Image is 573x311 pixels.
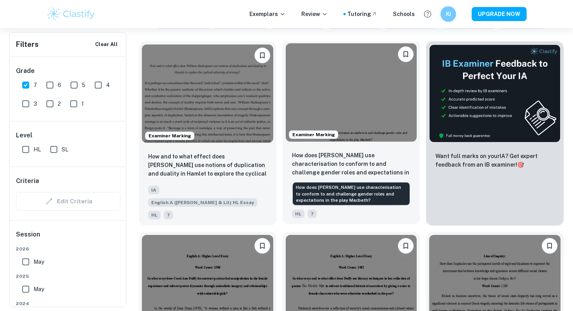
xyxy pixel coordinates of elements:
[472,7,527,21] button: UPGRADE NOW
[34,81,37,89] span: 7
[444,10,453,18] h6: KI
[81,100,84,108] span: 1
[308,210,317,218] span: 7
[289,131,338,138] span: Examiner Marking
[393,10,415,18] a: Schools
[148,198,257,207] span: English A ([PERSON_NAME] & Lit) HL Essay
[93,39,120,50] button: Clear All
[255,48,270,63] button: Bookmark
[16,131,120,140] h6: Level
[301,10,328,18] p: Review
[142,44,273,143] img: English A (Lang & Lit) HL Essay IA example thumbnail: How and to what effect does William Shak
[421,7,434,21] button: Help and Feedback
[34,285,44,293] span: May
[16,176,39,186] h6: Criteria
[148,186,159,194] span: IA
[398,46,414,62] button: Bookmark
[440,6,456,22] button: KI
[164,211,173,219] span: 7
[145,132,194,139] span: Examiner Marking
[16,66,120,76] h6: Grade
[82,81,85,89] span: 5
[139,41,276,226] a: Examiner MarkingBookmarkHow and to what effect does William Shakespeare use notions of duplicatio...
[106,81,110,89] span: 4
[249,10,286,18] p: Exemplars
[517,162,524,168] span: 🎯
[148,152,267,179] p: How and to what effect does William Shakespeare use notions of duplication and duality in Hamlet ...
[286,43,417,142] img: English A (Lang & Lit) HL Essay IA example thumbnail: How does Shakespeare use characterisatio
[292,210,304,218] span: HL
[148,211,161,219] span: HL
[16,230,120,245] h6: Session
[293,183,410,205] div: How does [PERSON_NAME] use characterisation to conform to and challenge gender roles and expectat...
[426,41,564,226] a: ThumbnailWant full marks on yourIA? Get expert feedback from an IB examiner!
[58,81,61,89] span: 6
[16,39,39,50] h6: Filters
[16,245,120,252] span: 2026
[255,238,270,254] button: Bookmark
[16,273,120,280] span: 2025
[398,238,414,254] button: Bookmark
[34,100,37,108] span: 3
[429,44,561,142] img: Thumbnail
[46,6,96,22] img: Clastify logo
[34,258,44,266] span: May
[542,238,557,254] button: Bookmark
[58,100,61,108] span: 2
[283,41,420,226] a: Examiner MarkingBookmarkHow does Shakespeare use characterisation to conform to and challenge gen...
[34,145,41,154] span: HL
[435,152,554,169] p: Want full marks on your IA ? Get expert feedback from an IB examiner!
[62,145,68,154] span: SL
[16,300,120,307] span: 2024
[292,151,411,178] p: How does Shakespeare use characterisation to conform to and challenge gender roles and expectatio...
[16,192,120,211] div: Criteria filters are unavailable when searching by topic
[347,10,377,18] a: Tutoring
